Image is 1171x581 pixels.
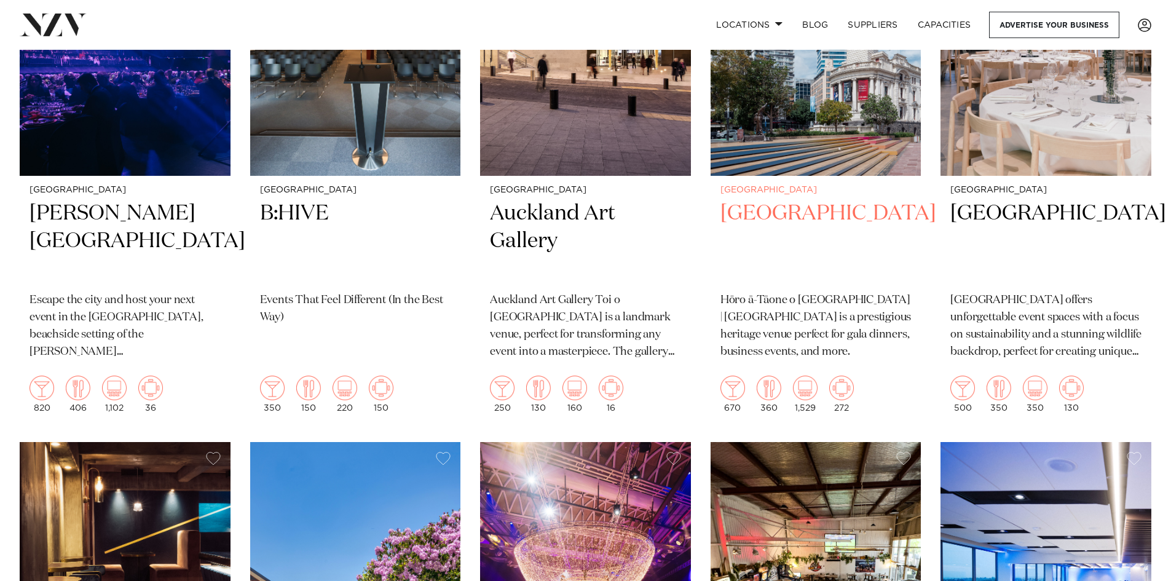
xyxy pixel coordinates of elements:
[987,376,1011,413] div: 350
[260,292,451,326] p: Events That Feel Different (In the Best Way)
[1059,376,1084,400] img: meeting.png
[706,12,792,38] a: Locations
[562,376,587,400] img: theatre.png
[102,376,127,400] img: theatre.png
[369,376,393,400] img: meeting.png
[1059,376,1084,413] div: 130
[526,376,551,413] div: 130
[296,376,321,413] div: 150
[757,376,781,400] img: dining.png
[720,292,912,361] p: Hōro ā-Tāone o [GEOGRAPHIC_DATA] | [GEOGRAPHIC_DATA] is a prestigious heritage venue perfect for ...
[599,376,623,413] div: 16
[829,376,854,413] div: 272
[260,186,451,195] small: [GEOGRAPHIC_DATA]
[720,186,912,195] small: [GEOGRAPHIC_DATA]
[950,200,1141,283] h2: [GEOGRAPHIC_DATA]
[490,200,681,283] h2: Auckland Art Gallery
[950,292,1141,361] p: [GEOGRAPHIC_DATA] offers unforgettable event spaces with a focus on sustainability and a stunning...
[490,186,681,195] small: [GEOGRAPHIC_DATA]
[793,376,818,413] div: 1,529
[490,292,681,361] p: Auckland Art Gallery Toi o [GEOGRAPHIC_DATA] is a landmark venue, perfect for transforming any ev...
[950,376,975,400] img: cocktail.png
[987,376,1011,400] img: dining.png
[720,200,912,283] h2: [GEOGRAPHIC_DATA]
[720,376,745,413] div: 670
[490,376,515,413] div: 250
[296,376,321,400] img: dining.png
[950,186,1141,195] small: [GEOGRAPHIC_DATA]
[30,376,54,413] div: 820
[908,12,981,38] a: Capacities
[950,376,975,413] div: 500
[838,12,907,38] a: SUPPLIERS
[20,14,87,36] img: nzv-logo.png
[1023,376,1047,400] img: theatre.png
[333,376,357,400] img: theatre.png
[490,376,515,400] img: cocktail.png
[30,292,221,361] p: Escape the city and host your next event in the [GEOGRAPHIC_DATA], beachside setting of the [PERS...
[30,376,54,400] img: cocktail.png
[102,376,127,413] div: 1,102
[1023,376,1047,413] div: 350
[138,376,163,413] div: 36
[989,12,1119,38] a: Advertise your business
[333,376,357,413] div: 220
[792,12,838,38] a: BLOG
[30,200,221,283] h2: [PERSON_NAME][GEOGRAPHIC_DATA]
[829,376,854,400] img: meeting.png
[526,376,551,400] img: dining.png
[369,376,393,413] div: 150
[30,186,221,195] small: [GEOGRAPHIC_DATA]
[66,376,90,413] div: 406
[757,376,781,413] div: 360
[138,376,163,400] img: meeting.png
[793,376,818,400] img: theatre.png
[260,200,451,283] h2: B:HIVE
[260,376,285,400] img: cocktail.png
[599,376,623,400] img: meeting.png
[66,376,90,400] img: dining.png
[260,376,285,413] div: 350
[562,376,587,413] div: 160
[720,376,745,400] img: cocktail.png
